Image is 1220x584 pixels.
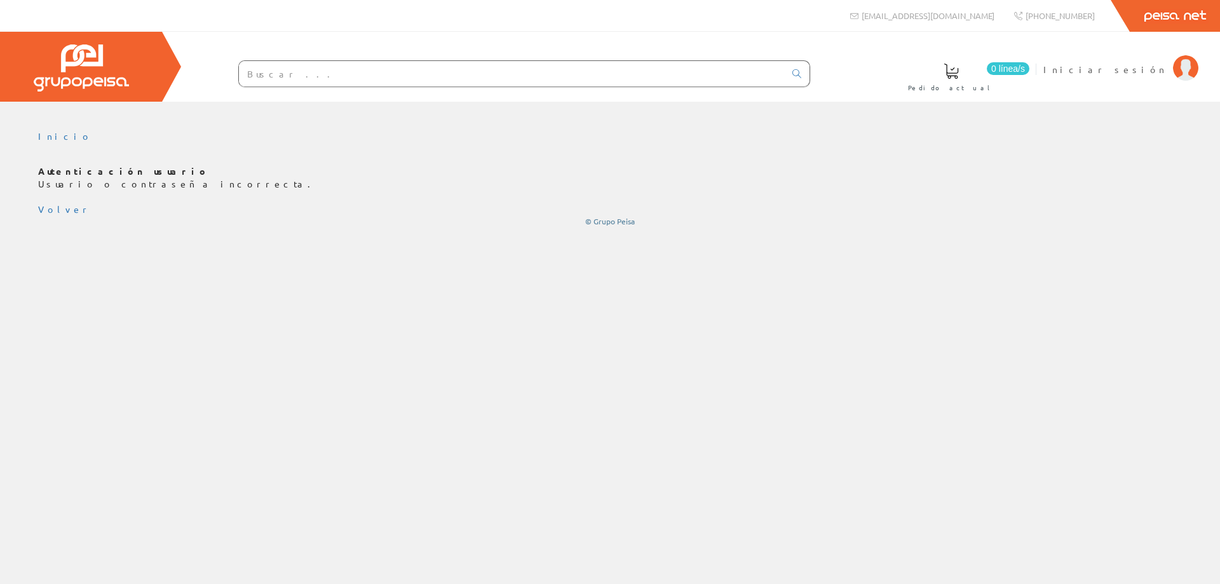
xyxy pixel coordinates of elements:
input: Buscar ... [239,61,785,86]
span: Iniciar sesión [1043,63,1167,76]
span: [PHONE_NUMBER] [1026,10,1095,21]
b: Autenticación usuario [38,165,209,177]
a: Volver [38,203,91,215]
span: 0 línea/s [987,62,1029,75]
a: Iniciar sesión [1043,53,1198,65]
a: Inicio [38,130,92,142]
img: Grupo Peisa [34,44,129,92]
span: Pedido actual [908,81,994,94]
p: Usuario o contraseña incorrecta. [38,165,1182,191]
div: © Grupo Peisa [38,216,1182,227]
span: [EMAIL_ADDRESS][DOMAIN_NAME] [862,10,994,21]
